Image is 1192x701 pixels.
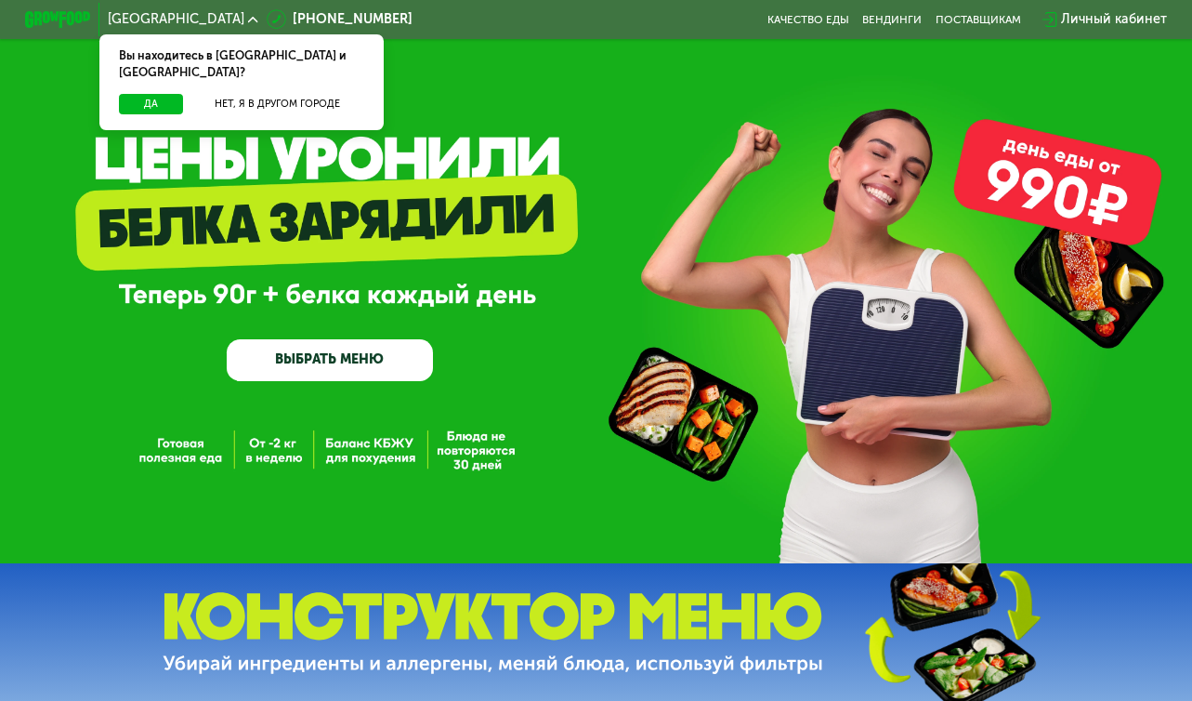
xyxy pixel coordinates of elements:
a: [PHONE_NUMBER] [267,9,413,29]
a: Качество еды [767,13,849,26]
a: ВЫБРАТЬ МЕНЮ [227,339,433,381]
button: Нет, я в другом городе [190,94,364,114]
div: Вы находитесь в [GEOGRAPHIC_DATA] и [GEOGRAPHIC_DATA]? [99,34,384,94]
div: поставщикам [936,13,1021,26]
span: [GEOGRAPHIC_DATA] [108,13,244,26]
div: Личный кабинет [1061,9,1167,29]
button: Да [119,94,183,114]
a: Вендинги [862,13,922,26]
